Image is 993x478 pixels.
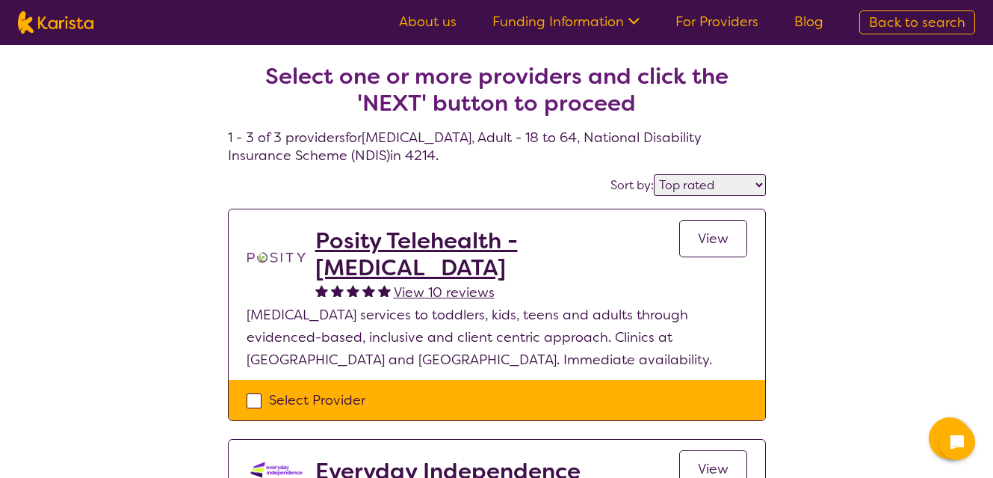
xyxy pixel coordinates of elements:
[679,220,747,257] a: View
[698,460,728,478] span: View
[394,284,495,301] span: View 10 reviews
[228,27,766,165] h4: 1 - 3 of 3 providers for [MEDICAL_DATA] , Adult - 18 to 64 , National Disability Insurance Scheme...
[331,284,344,297] img: fullstar
[315,227,679,281] a: Posity Telehealth - [MEDICAL_DATA]
[246,63,748,117] h2: Select one or more providers and click the 'NEXT' button to proceed
[610,177,654,193] label: Sort by:
[929,417,971,459] button: Channel Menu
[698,230,728,248] span: View
[492,13,640,31] a: Funding Information
[675,13,758,31] a: For Providers
[18,11,93,34] img: Karista logo
[347,284,359,297] img: fullstar
[362,284,375,297] img: fullstar
[399,13,457,31] a: About us
[378,284,391,297] img: fullstar
[315,284,328,297] img: fullstar
[859,10,975,34] a: Back to search
[794,13,823,31] a: Blog
[247,304,747,371] p: [MEDICAL_DATA] services to toddlers, kids, teens and adults through evidenced-based, inclusive an...
[394,281,495,304] a: View 10 reviews
[247,227,306,287] img: t1bslo80pcylnzwjhndq.png
[869,13,965,31] span: Back to search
